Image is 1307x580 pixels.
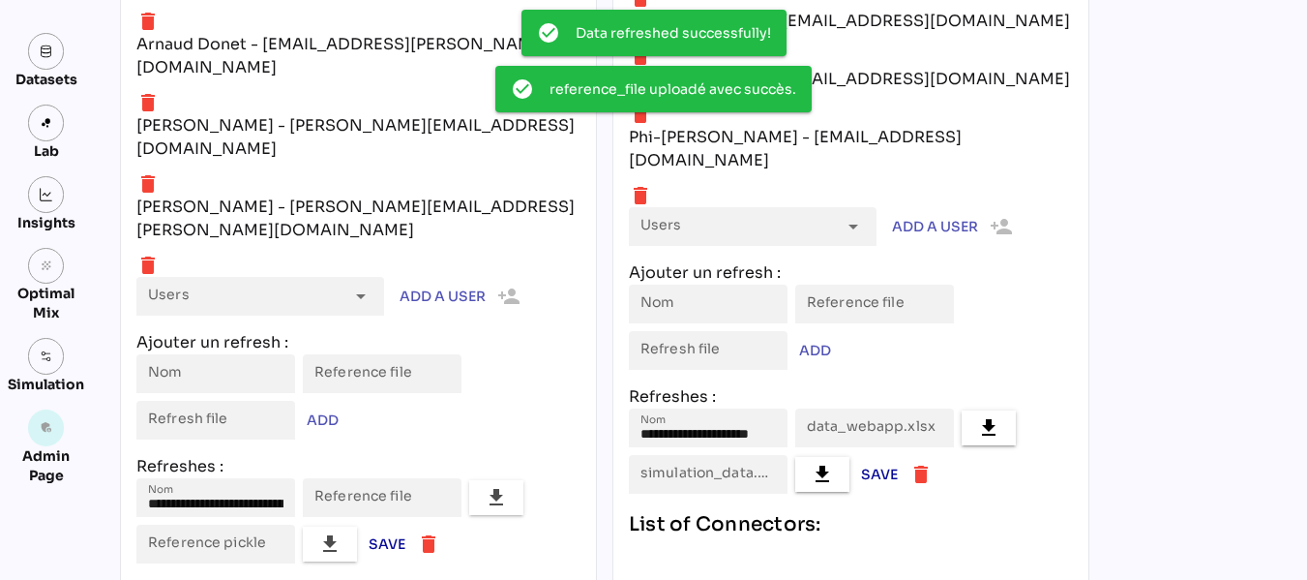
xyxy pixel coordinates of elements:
[40,45,53,58] img: data.svg
[148,478,283,517] input: Nom
[136,114,580,161] div: [PERSON_NAME] - [PERSON_NAME][EMAIL_ADDRESS][DOMAIN_NAME]
[148,354,283,393] input: Nom
[799,339,831,362] span: ADD
[795,335,835,366] button: ADD
[40,350,53,363] img: settings.svg
[396,277,524,316] button: Add a user
[485,486,508,509] i: file_download
[811,463,834,486] i: file_download
[892,215,978,238] span: Add a user
[842,215,865,238] i: arrow_drop_down
[40,116,53,130] img: lab.svg
[318,533,342,556] i: file_download
[8,284,84,322] div: Optimal Mix
[15,70,77,89] div: Datasets
[486,285,520,308] i: person_add
[303,405,342,436] button: ADD
[417,533,440,556] i: delete
[369,533,405,556] span: Save
[136,196,580,242] div: [PERSON_NAME] - [PERSON_NAME][EMAIL_ADDRESS][PERSON_NAME][DOMAIN_NAME]
[511,77,534,101] i: check_circle
[136,33,580,79] div: Arnaud Donet - [EMAIL_ADDRESS][PERSON_NAME][DOMAIN_NAME]
[349,285,372,308] i: arrow_drop_down
[888,207,1017,246] button: Add a user
[8,446,84,485] div: Admin Page
[17,213,75,232] div: Insights
[977,416,1000,440] i: file_download
[629,10,1070,33] div: [PERSON_NAME] - [EMAIL_ADDRESS][DOMAIN_NAME]
[629,126,1073,172] div: Phi-[PERSON_NAME] - [EMAIL_ADDRESS][DOMAIN_NAME]
[40,188,53,201] img: graph.svg
[537,21,560,45] i: check_circle
[576,15,771,51] div: Data refreshed successfully!
[629,385,1073,409] div: Refreshes :
[629,103,652,126] i: delete
[640,409,776,447] input: Nom
[136,10,160,33] i: delete
[25,141,68,161] div: Lab
[400,285,486,308] span: Add a user
[629,184,652,207] i: delete
[640,285,776,323] input: Nom
[629,45,652,68] i: delete
[629,68,1070,91] div: [PERSON_NAME] - [EMAIL_ADDRESS][DOMAIN_NAME]
[8,375,84,394] div: Simulation
[629,509,1073,540] div: List of Connectors:
[550,72,796,107] div: reference_file uploadé avec succès.
[978,215,1013,238] i: person_add
[909,463,933,486] i: delete
[136,91,160,114] i: delete
[629,261,1073,285] div: Ajouter un refresh :
[857,459,902,490] button: Save
[365,529,409,560] button: Save
[136,331,580,354] div: Ajouter un refresh :
[40,259,53,273] i: grain
[136,172,160,196] i: delete
[861,463,898,486] span: Save
[40,421,53,435] i: admin_panel_settings
[307,409,339,432] span: ADD
[136,455,580,478] div: Refreshes :
[136,254,160,277] i: delete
